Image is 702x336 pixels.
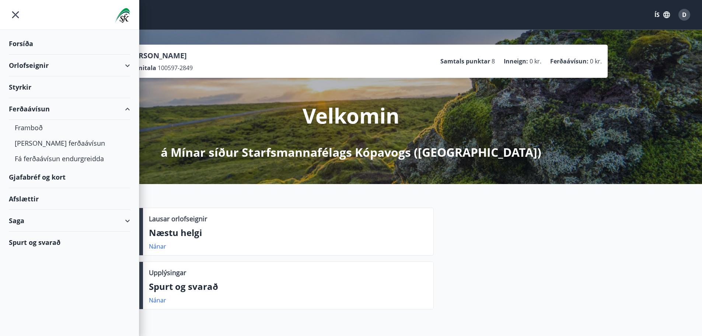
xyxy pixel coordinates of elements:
[492,57,495,65] span: 8
[158,64,193,72] span: 100597-2849
[15,151,124,166] div: Fá ferðaávísun endurgreidda
[9,76,130,98] div: Styrkir
[650,8,674,21] button: ÍS
[675,6,693,24] button: D
[127,64,156,72] p: Kennitala
[149,214,207,224] p: Lausar orlofseignir
[504,57,528,65] p: Inneign :
[303,101,399,129] p: Velkomin
[115,8,130,23] img: union_logo
[127,51,193,61] p: [PERSON_NAME]
[161,144,541,160] p: á Mínar síður Starfsmannafélags Kópavogs ([GEOGRAPHIC_DATA])
[9,8,22,21] button: menu
[9,232,130,253] div: Spurt og svarað
[9,55,130,76] div: Orlofseignir
[440,57,490,65] p: Samtals punktar
[149,268,186,277] p: Upplýsingar
[9,210,130,232] div: Saga
[15,135,124,151] div: [PERSON_NAME] ferðaávísun
[15,120,124,135] div: Framboð
[590,57,602,65] span: 0 kr.
[9,166,130,188] div: Gjafabréf og kort
[9,188,130,210] div: Afslættir
[550,57,589,65] p: Ferðaávísun :
[149,242,166,250] a: Nánar
[530,57,541,65] span: 0 kr.
[682,11,687,19] span: D
[149,226,427,239] p: Næstu helgi
[149,280,427,293] p: Spurt og svarað
[149,296,166,304] a: Nánar
[9,33,130,55] div: Forsíða
[9,98,130,120] div: Ferðaávísun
